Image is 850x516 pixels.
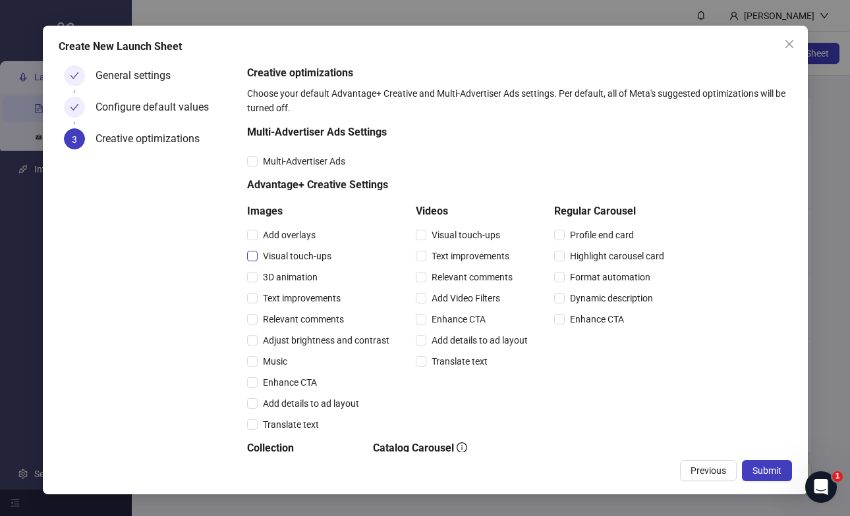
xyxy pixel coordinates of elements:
span: check [70,71,79,80]
span: Add details to ad layout [426,333,533,348]
h5: Videos [416,203,533,219]
span: Text improvements [426,249,515,263]
span: Enhance CTA [258,375,322,390]
span: Highlight carousel card [565,249,669,263]
span: close [784,39,795,49]
span: info-circle [457,442,467,453]
h5: Advantage+ Creative Settings [247,177,669,193]
span: Visual touch-ups [426,228,505,242]
iframe: Intercom live chat [805,471,837,503]
span: Add overlays [258,228,321,242]
span: 3 [72,134,77,145]
span: Format automation [565,270,656,284]
span: Translate text [258,417,324,432]
span: check [70,103,79,112]
span: Enhance CTA [565,312,629,326]
span: Text improvements [258,291,346,305]
div: General settings [96,65,181,86]
span: Multi-Advertiser Ads [258,154,351,168]
span: Adjust brightness and contrast [258,333,395,348]
span: 3D animation [258,270,323,284]
h5: Creative optimizations [247,65,787,81]
span: Enhance CTA [426,312,491,326]
span: Dynamic description [565,291,658,305]
span: Profile end card [565,228,639,242]
span: Visual touch-ups [258,249,337,263]
span: Add details to ad layout [258,396,364,411]
h5: Images [247,203,395,219]
span: 1 [832,471,843,482]
h5: Collection [247,440,352,456]
span: Submit [752,465,781,476]
div: Create New Launch Sheet [59,39,792,55]
div: Choose your default Advantage+ Creative and Multi-Advertiser Ads settings. Per default, all of Me... [247,86,787,115]
span: Add Video Filters [426,291,505,305]
button: Close [779,34,800,55]
h5: Catalog Carousel [373,440,528,456]
button: Submit [742,460,792,481]
div: Configure default values [96,97,219,118]
span: Relevant comments [258,312,349,326]
div: Creative optimizations [96,128,210,149]
span: Music [258,354,293,369]
h5: Regular Carousel [554,203,669,219]
span: Relevant comments [426,270,518,284]
h5: Multi-Advertiser Ads Settings [247,124,669,140]
span: Previous [691,465,726,476]
span: Translate text [426,354,493,369]
button: Previous [680,460,737,481]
